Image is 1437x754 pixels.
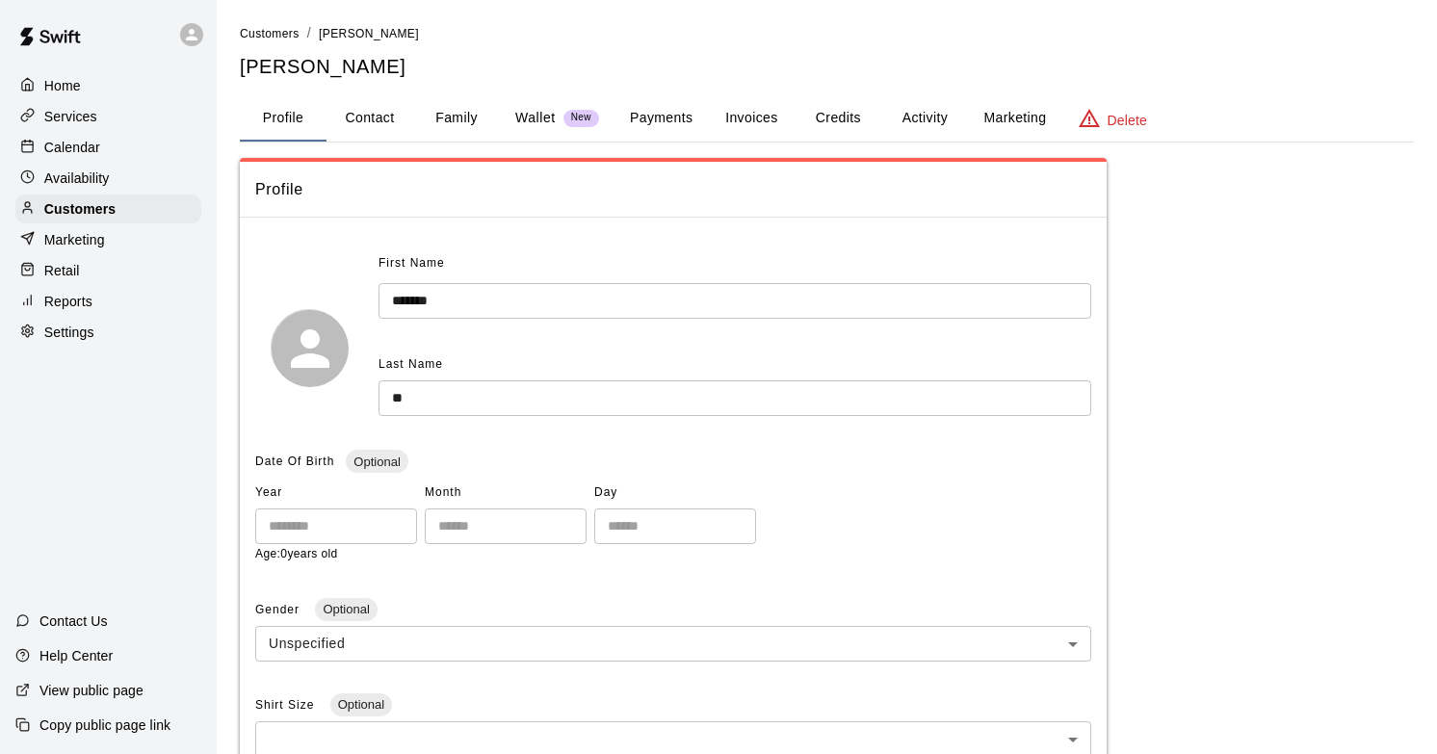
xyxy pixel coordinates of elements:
[346,455,407,469] span: Optional
[515,108,556,128] p: Wallet
[44,107,97,126] p: Services
[319,27,419,40] span: [PERSON_NAME]
[594,478,756,508] span: Day
[44,169,110,188] p: Availability
[44,292,92,311] p: Reports
[240,23,1414,44] nav: breadcrumb
[15,133,201,162] a: Calendar
[255,698,319,712] span: Shirt Size
[240,95,327,142] button: Profile
[39,681,144,700] p: View public page
[255,547,338,560] span: Age: 0 years old
[240,27,300,40] span: Customers
[15,71,201,100] a: Home
[39,715,170,735] p: Copy public page link
[44,323,94,342] p: Settings
[15,164,201,193] a: Availability
[15,195,201,223] a: Customers
[44,261,80,280] p: Retail
[39,646,113,665] p: Help Center
[255,177,1091,202] span: Profile
[425,478,587,508] span: Month
[315,602,377,616] span: Optional
[708,95,795,142] button: Invoices
[614,95,708,142] button: Payments
[379,357,443,371] span: Last Name
[44,230,105,249] p: Marketing
[44,138,100,157] p: Calendar
[39,611,108,631] p: Contact Us
[795,95,881,142] button: Credits
[327,95,413,142] button: Contact
[255,603,303,616] span: Gender
[563,112,599,124] span: New
[44,76,81,95] p: Home
[15,225,201,254] a: Marketing
[15,287,201,316] a: Reports
[379,248,445,279] span: First Name
[413,95,500,142] button: Family
[255,455,334,468] span: Date Of Birth
[255,478,417,508] span: Year
[968,95,1061,142] button: Marketing
[1108,111,1147,130] p: Delete
[15,102,201,131] a: Services
[240,25,300,40] a: Customers
[44,199,116,219] p: Customers
[255,626,1091,662] div: Unspecified
[240,54,1414,80] h5: [PERSON_NAME]
[307,23,311,43] li: /
[15,318,201,347] a: Settings
[15,256,201,285] a: Retail
[240,95,1414,142] div: basic tabs example
[881,95,968,142] button: Activity
[330,697,392,712] span: Optional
